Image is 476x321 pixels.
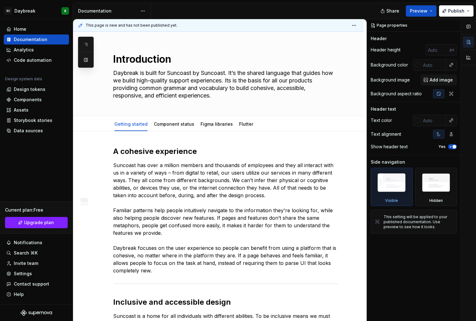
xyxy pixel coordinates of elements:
p: px [450,47,454,52]
div: Help [14,291,24,297]
div: Data sources [14,128,43,134]
div: Daybreak [14,8,35,14]
div: Assets [14,107,29,113]
button: Publish [439,5,473,17]
div: Component status [151,117,197,130]
div: Components [14,97,42,103]
input: Auto [421,115,446,126]
button: Add image [421,74,457,86]
a: Data sources [4,126,69,136]
button: Search ⌘K [4,248,69,258]
span: Upgrade plan [24,219,54,226]
button: Contact support [4,279,69,289]
span: Add image [430,77,453,83]
div: Background color [371,62,408,68]
div: Show header text [371,144,408,150]
button: Notifications [4,238,69,248]
a: Components [4,95,69,105]
a: Home [4,24,69,34]
span: Preview [410,8,427,14]
div: Analytics [14,47,34,53]
svg: Supernova Logo [21,310,52,316]
div: Hidden [415,168,457,206]
div: Visible [371,168,413,206]
button: Upgrade plan [5,217,68,228]
div: Notifications [14,239,42,246]
div: Contact support [14,281,49,287]
span: Publish [448,8,464,14]
a: Flutter [239,121,253,127]
div: Settings [14,271,32,277]
span: This page is new and has not been published yet. [86,23,177,28]
label: Yes [438,144,446,149]
div: Background aspect ratio [371,91,422,97]
input: Auto [421,59,446,71]
div: Background image [371,77,410,83]
button: SCDaybreakK [1,4,71,18]
h2: Inclusive and accessible design [113,297,338,307]
div: SC [4,7,12,15]
a: Component status [154,121,194,127]
a: Design tokens [4,84,69,94]
div: Design system data [5,76,42,82]
div: Visible [385,198,398,203]
a: Settings [4,269,69,279]
button: Preview [406,5,437,17]
div: K [64,8,66,13]
input: Auto [426,44,450,55]
div: Text alignment [371,131,401,137]
div: Current plan : Free [5,207,68,213]
div: Documentation [78,8,137,14]
div: Text color [371,117,392,124]
div: Storybook stories [14,117,52,124]
div: Hidden [429,198,443,203]
a: Documentation [4,34,69,45]
textarea: Daybreak is built for Suncoast by Suncoast. It’s the shared language that guides how we build hig... [112,68,337,101]
textarea: Introduction [112,52,337,67]
h2: A cohesive experience [113,146,338,156]
a: Figma libraries [201,121,233,127]
a: Invite team [4,258,69,268]
p: Suncoast has over a million members and thousands of employees and they all interact with us in a... [113,161,338,274]
div: Header text [371,106,396,112]
div: Getting started [112,117,150,130]
div: Flutter [237,117,256,130]
button: Share [377,5,403,17]
div: Code automation [14,57,52,63]
a: Storybook stories [4,115,69,125]
span: Share [386,8,399,14]
a: Getting started [114,121,148,127]
div: Figma libraries [198,117,235,130]
a: Code automation [4,55,69,65]
div: Design tokens [14,86,45,92]
div: Header [371,35,387,42]
div: Search ⌘K [14,250,38,256]
div: Invite team [14,260,38,266]
div: Documentation [14,36,47,43]
div: Side navigation [371,159,405,165]
button: Help [4,289,69,299]
a: Analytics [4,45,69,55]
div: Header height [371,47,400,53]
div: This setting will be applied to your published documentation. Use preview to see how it looks. [384,214,453,229]
div: Home [14,26,26,32]
a: Assets [4,105,69,115]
